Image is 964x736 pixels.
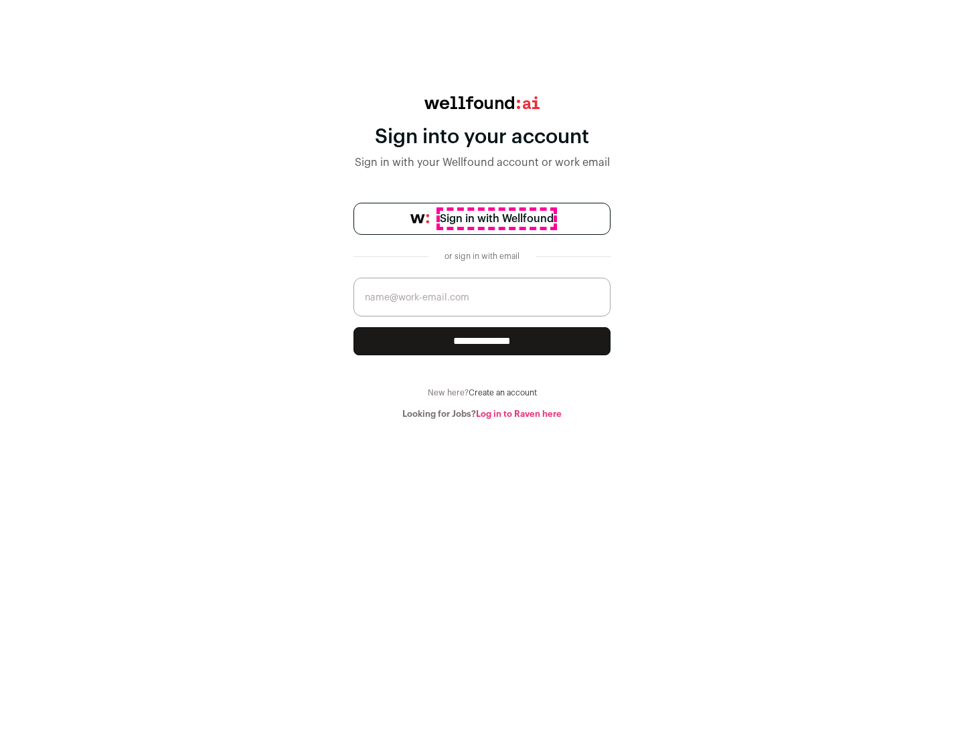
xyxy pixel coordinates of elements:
[353,387,611,398] div: New here?
[440,211,554,227] span: Sign in with Wellfound
[424,96,540,109] img: wellfound:ai
[353,278,611,316] input: name@work-email.com
[353,155,611,171] div: Sign in with your Wellfound account or work email
[439,251,525,262] div: or sign in with email
[353,125,611,149] div: Sign into your account
[410,214,429,223] img: wellfound-symbol-flush-black-fb3c872781a75f747ccb3a119075da62bfe97bd399995f84a933054e44a575c4.png
[476,409,562,418] a: Log in to Raven here
[353,203,611,235] a: Sign in with Wellfound
[469,389,537,397] a: Create an account
[353,409,611,420] div: Looking for Jobs?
